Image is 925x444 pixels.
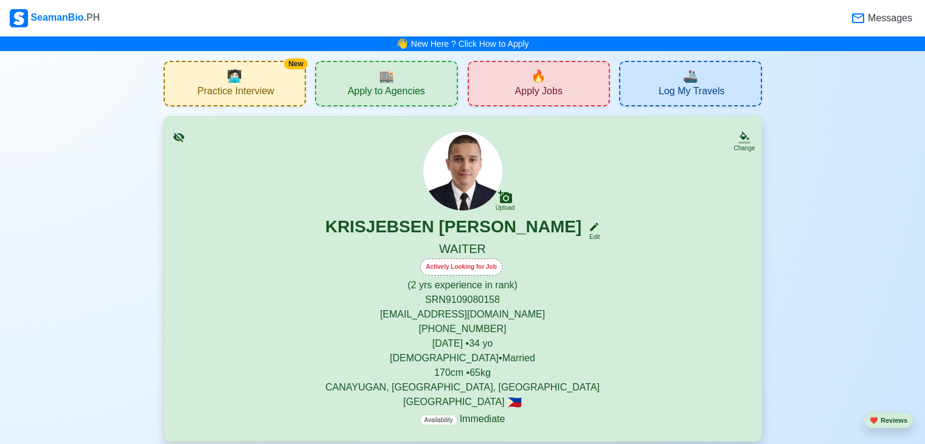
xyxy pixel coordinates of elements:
[531,67,546,85] span: new
[179,366,747,380] p: 170 cm • 65 kg
[420,412,505,426] p: Immediate
[10,9,100,27] div: SeamanBio
[420,258,502,276] div: Actively Looking for Job
[179,380,747,395] p: CANAYUGAN, [GEOGRAPHIC_DATA], [GEOGRAPHIC_DATA]
[584,232,600,241] div: Edit
[379,67,394,85] span: agencies
[179,307,747,322] p: [EMAIL_ADDRESS][DOMAIN_NAME]
[733,144,755,153] div: Change
[411,39,529,49] a: New Here ? Click How to Apply
[284,58,308,69] div: New
[84,12,100,23] span: .PH
[179,278,747,293] p: (2 yrs experience in rank)
[865,11,912,26] span: Messages
[325,217,582,241] h3: KRISJEBSEN [PERSON_NAME]
[515,85,563,100] span: Apply Jobs
[348,85,425,100] span: Apply to Agencies
[227,67,242,85] span: interview
[496,204,515,212] div: Upload
[179,395,747,409] p: [GEOGRAPHIC_DATA]
[179,351,747,366] p: [DEMOGRAPHIC_DATA] • Married
[864,412,913,429] button: heartReviews
[420,415,457,425] span: Availability
[198,85,274,100] span: Practice Interview
[179,241,747,258] h5: WAITER
[179,293,747,307] p: SRN 9109080158
[179,322,747,336] p: [PHONE_NUMBER]
[179,336,747,351] p: [DATE] • 34 yo
[396,36,408,51] span: bell
[10,9,28,27] img: Logo
[683,67,698,85] span: travel
[870,417,878,424] span: heart
[659,85,724,100] span: Log My Travels
[507,397,522,408] span: 🇵🇭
